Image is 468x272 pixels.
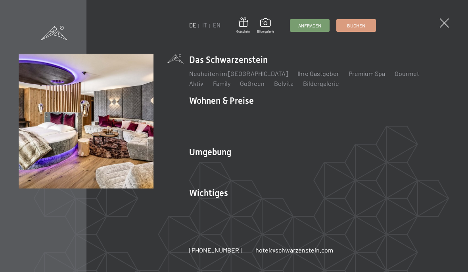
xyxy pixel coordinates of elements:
a: Buchen [337,19,376,31]
a: GoGreen [240,80,265,87]
a: EN [213,22,221,29]
span: Bildergalerie [257,29,274,34]
a: Neuheiten im [GEOGRAPHIC_DATA] [189,70,288,77]
a: Aktiv [189,80,203,87]
a: Premium Spa [349,70,385,77]
a: Ihre Gastgeber [297,70,339,77]
a: IT [202,22,207,29]
a: Bildergalerie [303,80,339,87]
a: DE [189,22,196,29]
a: hotel@schwarzenstein.com [255,246,333,255]
a: Gutschein [236,17,250,34]
a: [PHONE_NUMBER] [189,246,242,255]
span: [PHONE_NUMBER] [189,246,242,254]
span: Buchen [347,22,365,29]
a: Anfragen [290,19,329,31]
span: Anfragen [298,22,321,29]
span: Gutschein [236,29,250,34]
a: Family [213,80,230,87]
a: Belvita [274,80,293,87]
a: Gourmet [395,70,419,77]
a: Bildergalerie [257,18,274,33]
